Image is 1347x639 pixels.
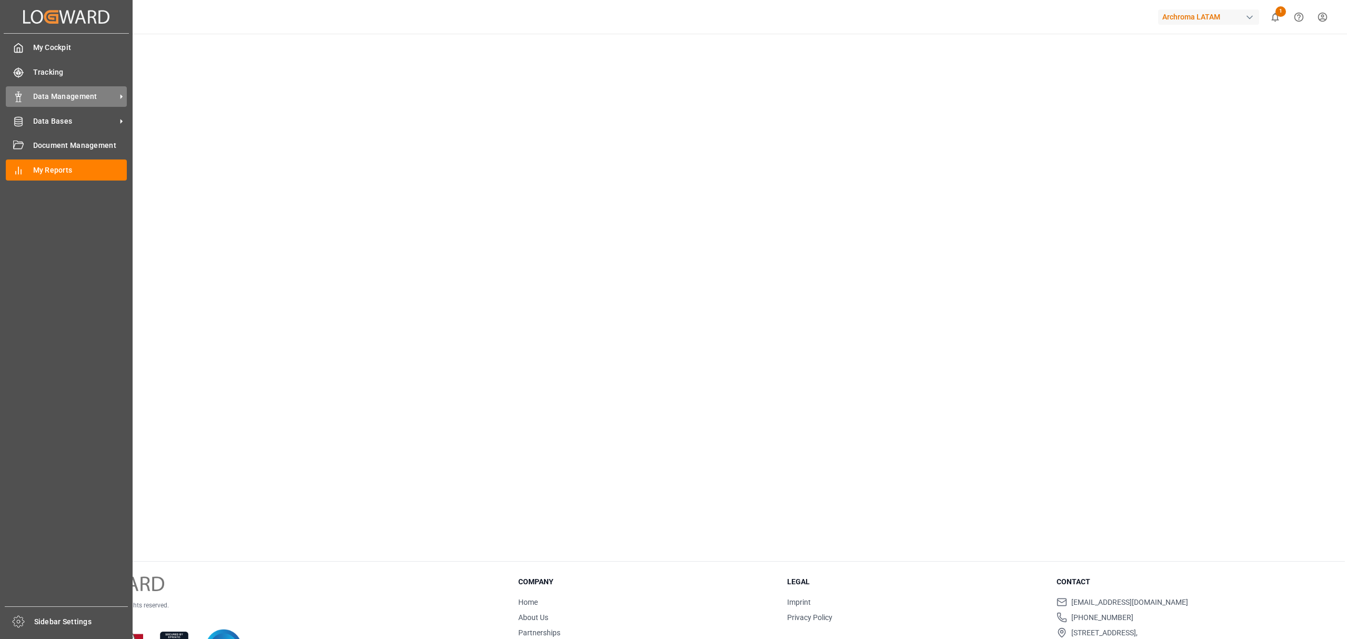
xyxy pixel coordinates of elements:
button: Help Center [1287,5,1311,29]
a: About Us [518,613,548,622]
a: My Reports [6,159,127,180]
span: [PHONE_NUMBER] [1071,612,1133,623]
a: Partnerships [518,628,560,637]
a: Imprint [787,598,811,606]
a: My Cockpit [6,37,127,58]
p: Version 1.1.132 [69,610,492,620]
a: Document Management [6,135,127,156]
p: © 2025 Logward. All rights reserved. [69,601,492,610]
a: Privacy Policy [787,613,832,622]
a: Tracking [6,62,127,82]
span: My Reports [33,165,127,176]
span: Tracking [33,67,127,78]
button: Archroma LATAM [1158,7,1263,27]
h3: Company [518,576,774,587]
h3: Contact [1057,576,1312,587]
span: Sidebar Settings [34,616,128,627]
a: Home [518,598,538,606]
h3: Legal [787,576,1043,587]
button: show 1 new notifications [1263,5,1287,29]
span: 1 [1275,6,1286,17]
span: [EMAIL_ADDRESS][DOMAIN_NAME] [1071,597,1188,608]
span: My Cockpit [33,42,127,53]
span: Data Management [33,91,116,102]
div: Archroma LATAM [1158,9,1259,25]
span: Document Management [33,140,127,151]
span: Data Bases [33,116,116,127]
